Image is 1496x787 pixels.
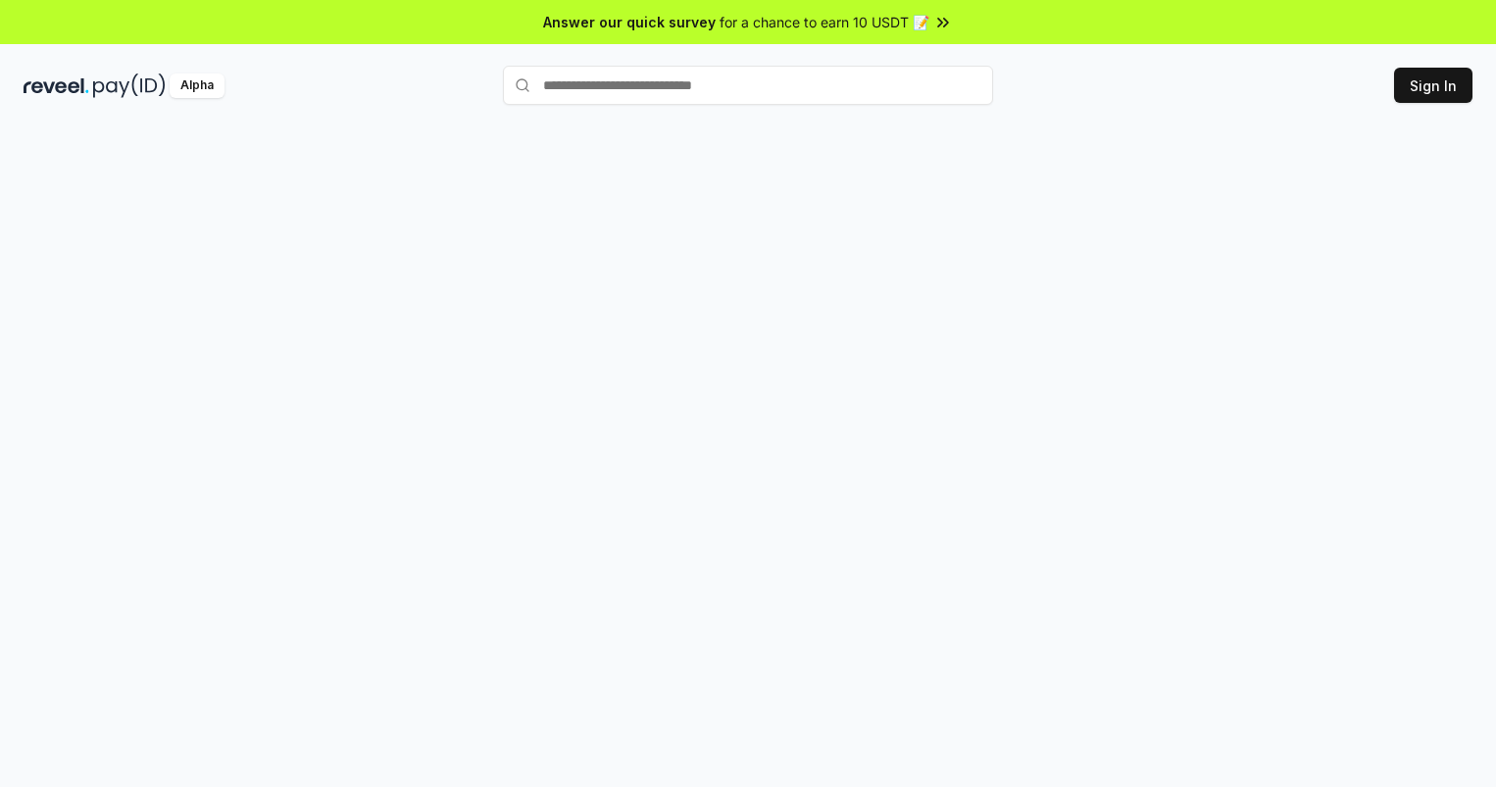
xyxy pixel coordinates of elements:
span: for a chance to earn 10 USDT 📝 [720,12,929,32]
div: Alpha [170,74,224,98]
img: reveel_dark [24,74,89,98]
button: Sign In [1394,68,1472,103]
img: pay_id [93,74,166,98]
span: Answer our quick survey [543,12,716,32]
